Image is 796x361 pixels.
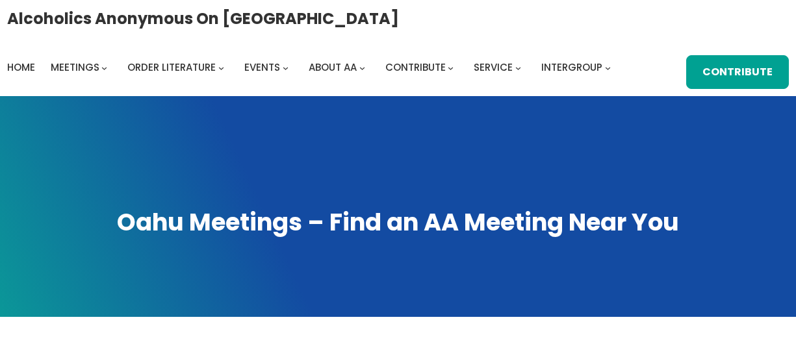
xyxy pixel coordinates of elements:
a: Meetings [51,58,99,77]
a: About AA [309,58,357,77]
a: Service [474,58,513,77]
button: Service submenu [515,64,521,70]
span: Events [244,60,280,74]
nav: Intergroup [7,58,615,77]
a: Alcoholics Anonymous on [GEOGRAPHIC_DATA] [7,5,399,32]
span: Meetings [51,60,99,74]
button: Contribute submenu [448,64,454,70]
button: Events submenu [283,64,289,70]
a: Events [244,58,280,77]
span: Order Literature [127,60,216,74]
a: Home [7,58,35,77]
a: Contribute [686,55,789,89]
button: About AA submenu [359,64,365,70]
span: About AA [309,60,357,74]
h1: Oahu Meetings – Find an AA Meeting Near You [13,206,784,239]
span: Service [474,60,513,74]
button: Order Literature submenu [218,64,224,70]
button: Meetings submenu [101,64,107,70]
span: Home [7,60,35,74]
a: Intergroup [541,58,602,77]
span: Contribute [385,60,446,74]
span: Intergroup [541,60,602,74]
button: Intergroup submenu [605,64,611,70]
a: Contribute [385,58,446,77]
